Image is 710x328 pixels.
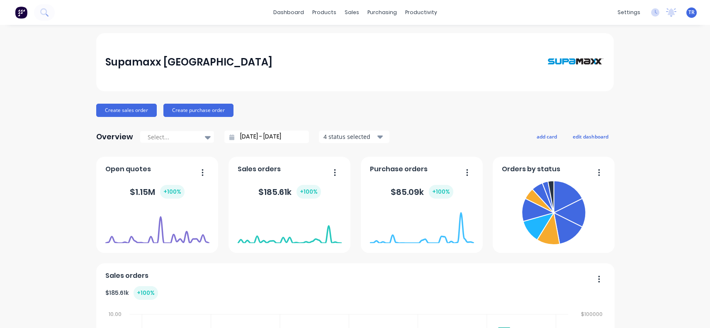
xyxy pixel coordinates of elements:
[105,54,272,70] div: Supamaxx [GEOGRAPHIC_DATA]
[401,6,441,19] div: productivity
[340,6,363,19] div: sales
[160,185,185,199] div: + 100 %
[258,185,321,199] div: $ 185.61k
[429,185,453,199] div: + 100 %
[688,9,695,16] span: TR
[581,311,603,318] tspan: $100000
[108,311,121,318] tspan: 10.00
[15,6,27,19] img: Factory
[105,286,158,300] div: $ 185.61k
[391,185,453,199] div: $ 85.09k
[308,6,340,19] div: products
[323,132,376,141] div: 4 status selected
[105,164,151,174] span: Open quotes
[567,131,614,142] button: edit dashboard
[502,164,560,174] span: Orders by status
[269,6,308,19] a: dashboard
[130,185,185,199] div: $ 1.15M
[297,185,321,199] div: + 100 %
[363,6,401,19] div: purchasing
[96,129,133,145] div: Overview
[238,164,281,174] span: Sales orders
[96,104,157,117] button: Create sales order
[370,164,428,174] span: Purchase orders
[134,286,158,300] div: + 100 %
[163,104,233,117] button: Create purchase order
[319,131,389,143] button: 4 status selected
[531,131,562,142] button: add card
[547,41,605,83] img: Supamaxx Australia
[613,6,644,19] div: settings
